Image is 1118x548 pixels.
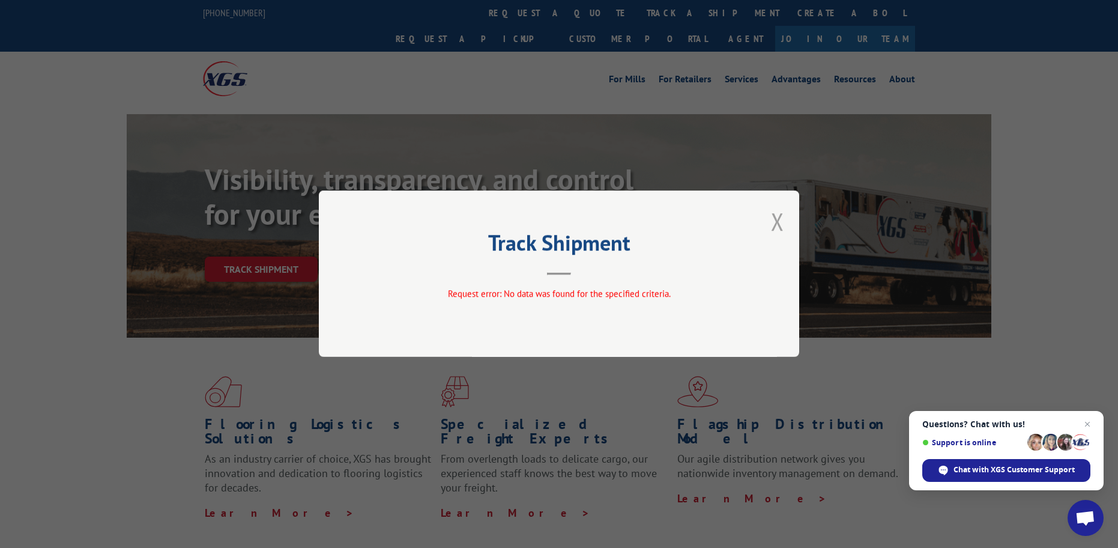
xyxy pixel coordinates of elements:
[379,234,739,257] h2: Track Shipment
[448,288,671,300] span: Request error: No data was found for the specified criteria.
[771,205,784,237] button: Close modal
[922,419,1090,429] span: Questions? Chat with us!
[953,464,1075,475] span: Chat with XGS Customer Support
[1080,417,1095,431] span: Close chat
[922,459,1090,482] div: Chat with XGS Customer Support
[922,438,1023,447] span: Support is online
[1068,500,1104,536] div: Open chat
